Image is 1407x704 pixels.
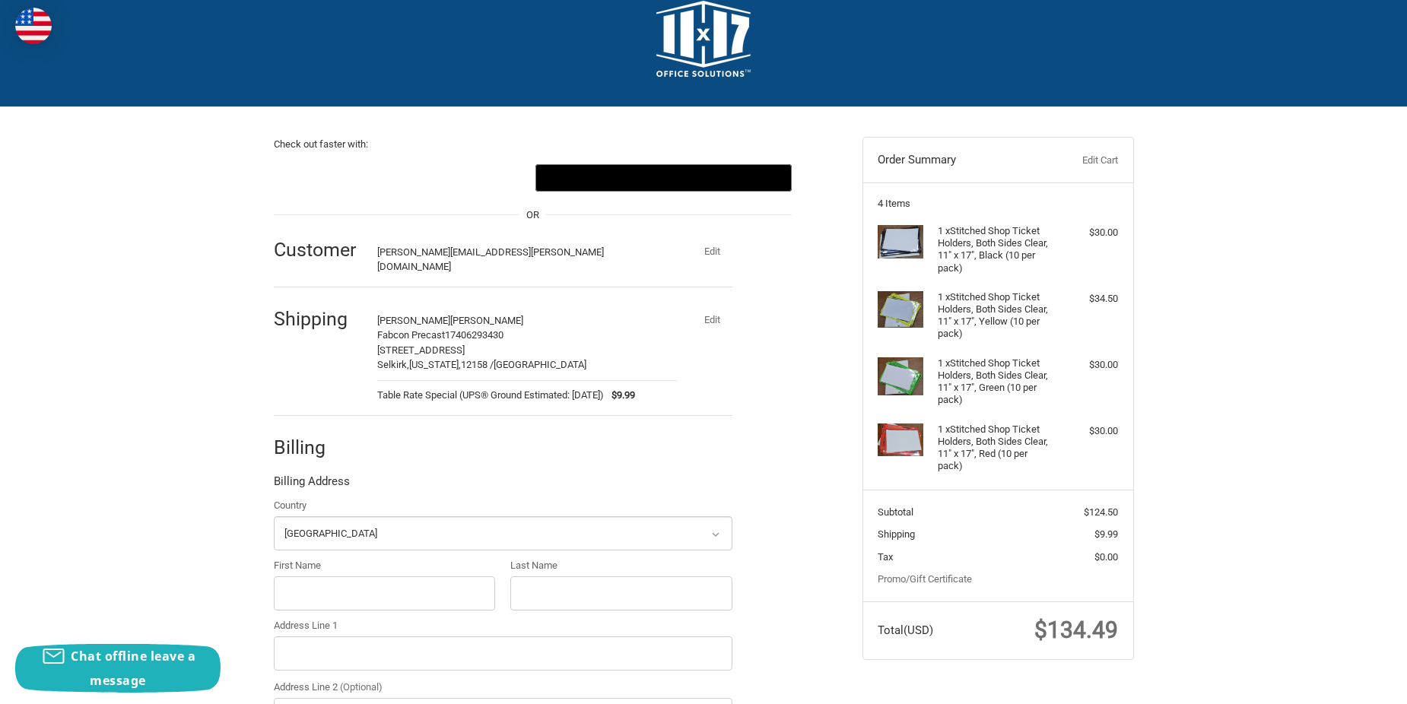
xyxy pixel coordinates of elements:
span: $9.99 [1094,528,1118,540]
h4: 1 x Stitched Shop Ticket Holders, Both Sides Clear, 11" x 17", Red (10 per pack) [938,423,1054,473]
span: 17406293430 [445,329,503,341]
p: Check out faster with: [274,137,792,152]
div: $30.00 [1058,357,1118,373]
h2: Shipping [274,307,363,331]
span: Tax [878,551,893,563]
h2: Customer [274,238,363,262]
a: Promo/Gift Certificate [878,573,972,585]
span: $124.50 [1084,506,1118,518]
span: $9.99 [604,388,635,403]
h3: Order Summary [878,153,1043,168]
span: [STREET_ADDRESS] [377,344,465,356]
label: Address Line 1 [274,618,732,633]
label: First Name [274,558,496,573]
span: 12158 / [461,359,494,370]
label: Country [274,498,732,513]
div: $34.50 [1058,291,1118,306]
img: 11x17.com [656,1,751,77]
a: Edit Cart [1043,153,1118,168]
span: Selkirk, [377,359,409,370]
div: $30.00 [1058,423,1118,439]
label: Last Name [510,558,732,573]
label: Address Line 2 [274,680,732,695]
div: [PERSON_NAME][EMAIL_ADDRESS][PERSON_NAME][DOMAIN_NAME] [377,245,663,274]
div: $30.00 [1058,225,1118,240]
span: $0.00 [1094,551,1118,563]
img: duty and tax information for United States [15,8,52,44]
legend: Billing Address [274,473,350,497]
h4: 1 x Stitched Shop Ticket Holders, Both Sides Clear, 11" x 17", Green (10 per pack) [938,357,1054,407]
span: Chat offline leave a message [71,648,195,689]
span: [GEOGRAPHIC_DATA] [494,359,586,370]
span: Total (USD) [878,623,933,637]
span: OR [519,208,547,223]
button: Edit [693,309,732,331]
span: [PERSON_NAME] [450,315,523,326]
span: Subtotal [878,506,913,518]
span: Shipping [878,528,915,540]
h4: 1 x Stitched Shop Ticket Holders, Both Sides Clear, 11" x 17", Black (10 per pack) [938,225,1054,274]
span: $134.49 [1034,617,1118,643]
h4: 1 x Stitched Shop Ticket Holders, Both Sides Clear, 11" x 17", Yellow (10 per pack) [938,291,1054,341]
span: [US_STATE], [409,359,461,370]
button: Chat offline leave a message [15,644,221,693]
span: [PERSON_NAME] [377,315,450,326]
span: Fabcon Precast [377,329,445,341]
button: Edit [693,241,732,262]
h2: Billing [274,436,363,459]
small: (Optional) [340,681,383,693]
h3: 4 Items [878,198,1118,210]
iframe: PayPal-paypal [274,164,530,192]
span: Table Rate Special (UPS® Ground Estimated: [DATE]) [377,388,604,403]
button: Google Pay [535,164,792,192]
